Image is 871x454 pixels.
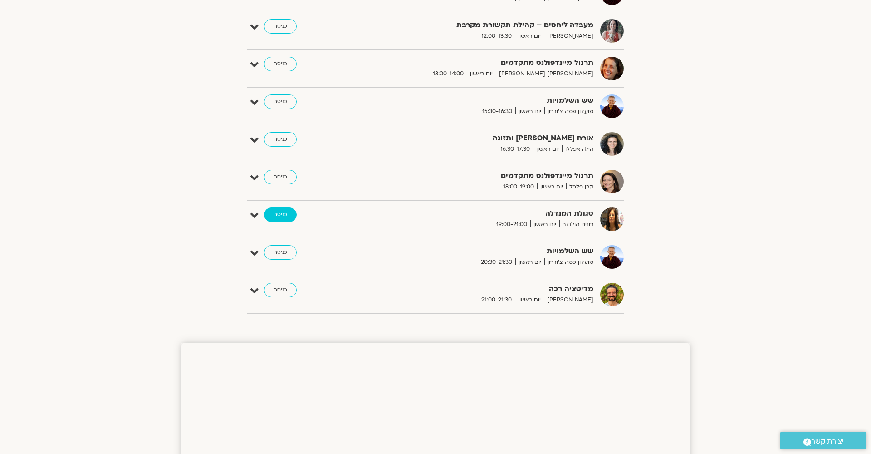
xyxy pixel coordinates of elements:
span: מועדון פמה צ'ודרון [544,107,593,116]
span: יצירת קשר [811,435,844,448]
span: קרן פלפל [566,182,593,192]
strong: סגולת המנדלה [371,207,593,220]
span: מועדון פמה צ'ודרון [544,257,593,267]
span: [PERSON_NAME] [544,295,593,305]
span: 15:30-16:30 [479,107,515,116]
span: יום ראשון [515,257,544,267]
a: כניסה [264,94,297,109]
a: כניסה [264,207,297,222]
span: 12:00-13:30 [478,31,515,41]
strong: אורח [PERSON_NAME] ותזונה [371,132,593,144]
span: 20:30-21:30 [478,257,515,267]
strong: תרגול מיינדפולנס מתקדמים [371,57,593,69]
a: כניסה [264,57,297,71]
strong: שש השלמויות [371,245,593,257]
a: יצירת קשר [780,432,866,449]
strong: מעבדה ליחסים – קהילת תקשורת מקרבת [371,19,593,31]
span: 18:00-19:00 [500,182,537,192]
a: כניסה [264,19,297,34]
span: יום ראשון [515,31,544,41]
span: 19:00-21:00 [493,220,530,229]
span: הילה אפללו [562,144,593,154]
span: יום ראשון [467,69,496,79]
strong: תרגול מיינדפולנס מתקדמים [371,170,593,182]
strong: מדיטציה רכה [371,283,593,295]
span: 16:30-17:30 [497,144,533,154]
span: רונית הולנדר [559,220,593,229]
span: [PERSON_NAME] [PERSON_NAME] [496,69,593,79]
a: כניסה [264,283,297,297]
span: יום ראשון [533,144,562,154]
strong: שש השלמויות [371,94,593,107]
span: 13:00-14:00 [430,69,467,79]
span: [PERSON_NAME] [544,31,593,41]
span: יום ראשון [515,107,544,116]
a: כניסה [264,132,297,147]
a: כניסה [264,245,297,260]
span: 21:00-21:30 [478,295,515,305]
span: יום ראשון [537,182,566,192]
a: כניסה [264,170,297,184]
span: יום ראשון [515,295,544,305]
span: יום ראשון [530,220,559,229]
